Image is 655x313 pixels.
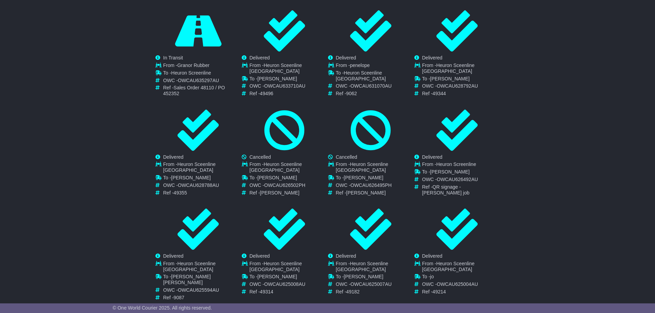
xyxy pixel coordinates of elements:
[436,161,476,167] span: Heuron Screenline
[422,184,500,196] td: Ref -
[336,154,357,160] span: Cancelled
[250,63,302,74] span: Heuron Sceenline [GEOGRAPHIC_DATA]
[250,274,327,281] td: To -
[422,169,500,177] td: To -
[250,175,327,182] td: To -
[163,161,216,173] span: Heuron Sceenline [GEOGRAPHIC_DATA]
[350,83,392,89] span: OWCAU631070AU
[422,289,500,295] td: Ref -
[336,83,414,91] td: OWC -
[163,295,241,301] td: Ref -
[250,161,302,173] span: Heuron Sceenline [GEOGRAPHIC_DATA]
[250,190,327,196] td: Ref -
[250,76,327,83] td: To -
[178,287,219,293] span: OWCAU625594AU
[178,78,219,83] span: OWCAU635297AU
[422,63,475,74] span: Heuron Sceenline [GEOGRAPHIC_DATA]
[250,63,327,76] td: From -
[250,253,270,259] span: Delivered
[163,63,241,70] td: From -
[350,63,370,68] span: penelope
[174,190,187,195] span: 49355
[250,281,327,289] td: OWC -
[163,182,241,190] td: OWC -
[264,182,305,188] span: OWCAU626502PH
[430,169,470,175] span: [PERSON_NAME]
[163,253,184,259] span: Delivered
[163,55,183,60] span: In Transit
[336,70,414,83] td: To -
[422,274,500,281] td: To -
[422,281,500,289] td: OWC -
[336,91,414,97] td: Ref -
[433,91,446,96] span: 49344
[163,287,241,295] td: OWC -
[336,55,356,60] span: Delivered
[437,177,478,182] span: OWCAU626492AU
[336,161,389,173] span: Heuron Sceenline [GEOGRAPHIC_DATA]
[344,175,383,180] span: [PERSON_NAME]
[422,184,470,195] span: QR signage - [PERSON_NAME] job
[250,55,270,60] span: Delivered
[422,261,475,272] span: Heuron Sceenline [GEOGRAPHIC_DATA]
[258,274,297,279] span: [PERSON_NAME]
[177,63,209,68] span: Granor Rubber
[336,70,386,81] span: Heuron Sceenline [GEOGRAPHIC_DATA]
[163,261,241,274] td: From -
[178,182,219,188] span: OWCAU628788AU
[163,161,241,175] td: From -
[336,253,356,259] span: Delivered
[264,83,305,89] span: OWCAU633710AU
[422,261,500,274] td: From -
[163,70,241,78] td: To -
[422,91,500,97] td: Ref -
[163,274,241,287] td: To -
[163,261,216,272] span: Heuron Sceenline [GEOGRAPHIC_DATA]
[350,281,392,287] span: OWCAU625007AU
[260,91,273,96] span: 49496
[250,261,327,274] td: From -
[430,76,470,81] span: [PERSON_NAME]
[422,83,500,91] td: OWC -
[163,85,241,97] td: Ref -
[258,76,297,81] span: [PERSON_NAME]
[422,76,500,83] td: To -
[260,289,273,294] span: 49314
[346,190,386,195] span: [PERSON_NAME]
[163,85,225,96] span: Sales Order 48110 / PO 452352
[422,161,500,169] td: From -
[437,281,478,287] span: OWCAU625004AU
[437,83,478,89] span: OWCAU628792AU
[264,281,305,287] span: OWCAU625008AU
[336,274,414,281] td: To -
[350,182,392,188] span: OWCAU626495PH
[260,190,299,195] span: [PERSON_NAME]
[258,175,297,180] span: [PERSON_NAME]
[250,91,327,97] td: Ref -
[336,281,414,289] td: OWC -
[336,261,414,274] td: From -
[336,261,389,272] span: Heuron Sceenline [GEOGRAPHIC_DATA]
[163,154,184,160] span: Delivered
[336,175,414,182] td: To -
[430,274,434,279] span: jo
[336,63,414,70] td: From -
[174,295,184,300] span: 9087
[422,177,500,184] td: OWC -
[250,161,327,175] td: From -
[344,274,383,279] span: [PERSON_NAME]
[422,55,443,60] span: Delivered
[422,154,443,160] span: Delivered
[250,83,327,91] td: OWC -
[250,154,271,160] span: Cancelled
[171,175,211,180] span: [PERSON_NAME]
[163,190,241,196] td: Ref -
[163,274,211,285] span: [PERSON_NAME] [PERSON_NAME]
[336,190,414,196] td: Ref -
[250,289,327,295] td: Ref -
[422,253,443,259] span: Delivered
[163,175,241,182] td: To -
[422,63,500,76] td: From -
[250,261,302,272] span: Heuron Sceenline [GEOGRAPHIC_DATA]
[346,289,360,294] span: 49182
